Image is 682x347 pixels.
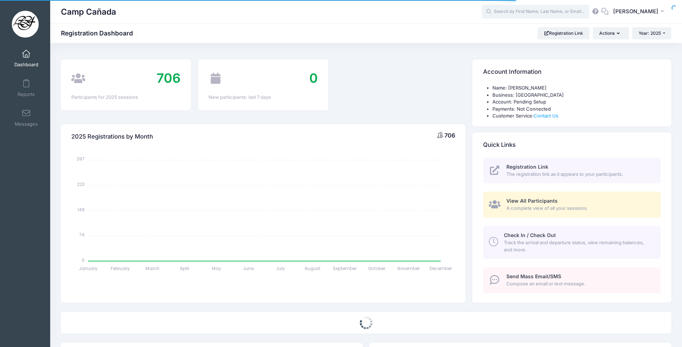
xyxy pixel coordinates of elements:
[9,105,43,130] a: Messages
[157,70,181,86] span: 706
[430,265,452,271] tspan: December
[79,265,98,271] tspan: January
[9,46,43,71] a: Dashboard
[492,92,661,99] li: Business: [GEOGRAPHIC_DATA]
[209,94,318,101] div: New participants: last 7 days
[61,4,116,20] h1: Camp Cañada
[504,239,653,253] span: Track the arrival and departure status, view remaining balances, and more.
[483,192,661,218] a: View All Participants A complete view of all your sessions.
[506,280,653,288] span: Compose an email or text message.
[12,11,39,38] img: Camp Cañada
[492,106,661,113] li: Payments: Not Connected
[613,8,658,15] span: [PERSON_NAME]
[146,265,159,271] tspan: March
[78,206,85,212] tspan: 149
[483,135,516,155] h4: Quick Links
[15,121,38,127] span: Messages
[9,76,43,101] a: Reports
[506,164,548,170] span: Registration Link
[483,267,661,293] a: Send Mass Email/SMS Compose an email or text message.
[180,265,189,271] tspan: April
[483,158,661,184] a: Registration Link The registration link as it appears to your participants.
[632,27,671,39] button: Year: 2025
[212,265,221,271] tspan: May
[506,205,653,212] span: A complete view of all your sessions.
[538,27,590,39] a: Registration Link
[71,126,153,147] h4: 2025 Registrations by Month
[639,30,661,36] span: Year: 2025
[77,181,85,187] tspan: 223
[482,5,589,19] input: Search by First Name, Last Name, or Email...
[61,29,139,37] h1: Registration Dashboard
[483,62,542,82] h4: Account Information
[504,232,556,238] span: Check In / Check Out
[506,198,558,204] span: View All Participants
[444,132,455,139] span: 706
[305,265,320,271] tspan: August
[492,85,661,92] li: Name: [PERSON_NAME]
[593,27,629,39] button: Actions
[309,70,318,86] span: 0
[71,94,181,101] div: Participants for 2025 sessions
[492,98,661,106] li: Account: Pending Setup
[398,265,420,271] tspan: November
[14,62,38,68] span: Dashboard
[77,156,85,162] tspan: 297
[492,112,661,120] li: Customer Service:
[82,257,85,263] tspan: 0
[80,232,85,238] tspan: 74
[243,265,254,271] tspan: June
[609,4,671,20] button: [PERSON_NAME]
[534,113,558,119] a: Contact Us
[276,265,285,271] tspan: July
[111,265,130,271] tspan: February
[18,91,35,97] span: Reports
[483,226,661,259] a: Check In / Check Out Track the arrival and departure status, view remaining balances, and more.
[333,265,357,271] tspan: September
[368,265,386,271] tspan: October
[506,273,561,279] span: Send Mass Email/SMS
[506,171,653,178] span: The registration link as it appears to your participants.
